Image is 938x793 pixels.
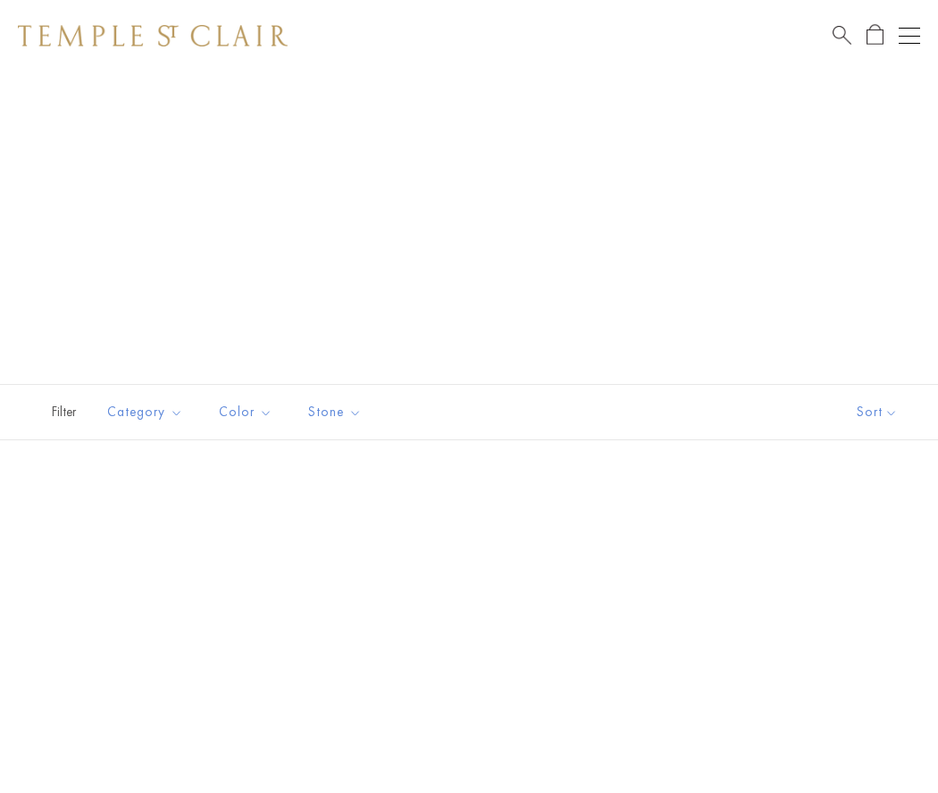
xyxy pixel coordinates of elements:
[867,24,884,46] a: Open Shopping Bag
[210,401,286,423] span: Color
[899,25,920,46] button: Open navigation
[18,25,288,46] img: Temple St. Clair
[94,392,197,432] button: Category
[295,392,375,432] button: Stone
[205,392,286,432] button: Color
[98,401,197,423] span: Category
[833,24,851,46] a: Search
[817,385,938,439] button: Show sort by
[299,401,375,423] span: Stone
